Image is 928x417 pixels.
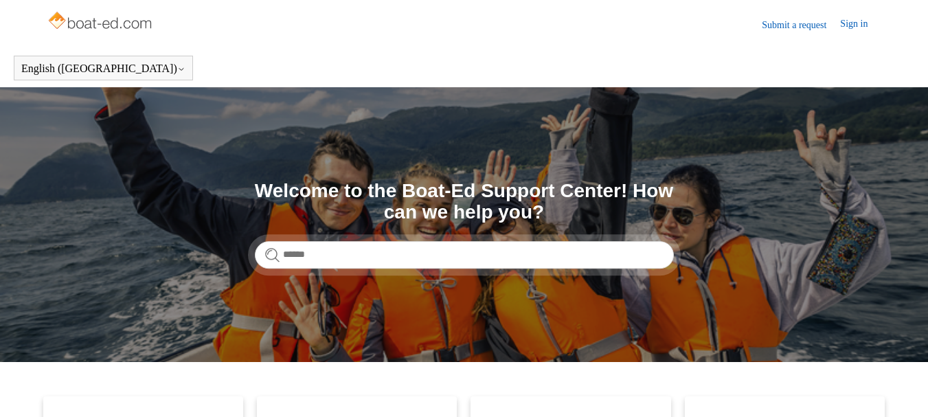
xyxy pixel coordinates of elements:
[840,16,881,33] a: Sign in
[762,18,840,32] a: Submit a request
[21,63,185,75] button: English ([GEOGRAPHIC_DATA])
[255,181,674,223] h1: Welcome to the Boat-Ed Support Center! How can we help you?
[255,241,674,269] input: Search
[47,8,156,36] img: Boat-Ed Help Center home page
